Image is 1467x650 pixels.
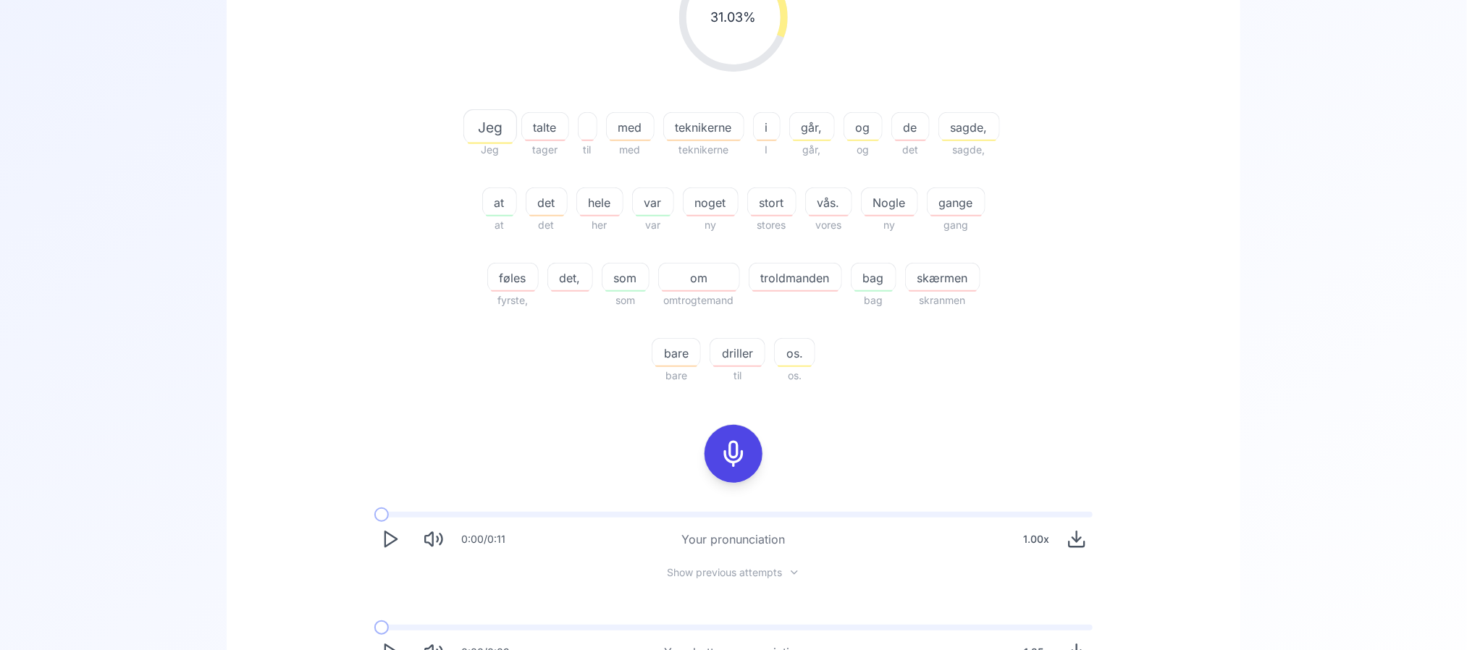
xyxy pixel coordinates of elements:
span: bag [851,292,896,309]
span: i [754,119,780,136]
span: os. [775,345,815,362]
span: sagde, [938,141,1000,159]
span: Show previous attempts [668,565,783,580]
span: bag [852,269,896,287]
button: bag [851,263,896,292]
span: talte [522,119,568,136]
span: tager [521,141,569,159]
span: går, [790,119,834,136]
button: driller [710,338,765,367]
button: vås. [805,187,852,216]
button: det [526,187,568,216]
span: de [892,119,929,136]
button: sagde, [938,112,1000,141]
button: skærmen [905,263,980,292]
span: sagde, [939,119,999,136]
span: skærmen [906,269,980,287]
button: Download audio [1061,523,1093,555]
span: var [632,216,674,234]
span: det [526,194,567,211]
span: vås. [806,194,852,211]
span: hele [577,194,623,211]
span: føles [488,269,538,287]
span: det, [548,269,592,287]
button: i [753,112,781,141]
span: driller [710,345,765,362]
span: og [844,141,883,159]
span: til [710,367,765,384]
button: det, [547,263,593,292]
button: de [891,112,930,141]
span: I [753,141,781,159]
button: at [482,187,517,216]
button: om [658,263,740,292]
button: hele [576,187,623,216]
span: her [576,216,623,234]
button: stort [747,187,796,216]
span: 31.03 % [711,7,757,28]
button: gange [927,187,985,216]
span: at [483,194,516,211]
button: noget [683,187,739,216]
div: Your pronunciation [682,531,786,548]
button: og [844,112,883,141]
button: var [632,187,674,216]
span: stores [747,216,796,234]
span: os. [774,367,815,384]
span: bare [652,367,701,384]
span: teknikerne [663,141,744,159]
button: Jeg [468,112,513,141]
span: var [633,194,673,211]
span: fyrste, [487,292,539,309]
span: som [602,292,650,309]
span: det [891,141,930,159]
button: os. [774,338,815,367]
button: troldmanden [749,263,842,292]
button: bare [652,338,701,367]
span: med [607,119,654,136]
span: ny [683,216,739,234]
button: talte [521,112,569,141]
button: Show previous attempts [656,567,812,578]
button: med [606,112,655,141]
span: og [844,119,882,136]
span: til [578,141,597,159]
span: det [526,216,568,234]
span: at [482,216,517,234]
button: teknikerne [663,112,744,141]
span: troldmanden [749,269,841,287]
button: Mute [418,523,450,555]
button: går, [789,112,835,141]
span: Jeg [468,141,513,159]
span: bare [652,345,700,362]
span: Nogle [862,194,917,211]
span: gang [927,216,985,234]
span: gange [928,194,985,211]
span: som [602,269,649,287]
span: omtrogtemand [658,292,740,309]
span: teknikerne [664,119,744,136]
span: noget [684,194,738,211]
button: Nogle [861,187,918,216]
span: om [659,269,739,287]
span: Jeg [464,117,516,138]
span: ny [861,216,918,234]
span: skranmen [905,292,980,309]
div: 1.00 x [1017,525,1055,554]
button: føles [487,263,539,292]
span: stort [748,194,796,211]
div: 0:00 / 0:11 [461,532,505,546]
button: Play [374,523,406,555]
span: går, [789,141,835,159]
button: som [602,263,650,292]
span: vores [805,216,852,234]
span: med [606,141,655,159]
